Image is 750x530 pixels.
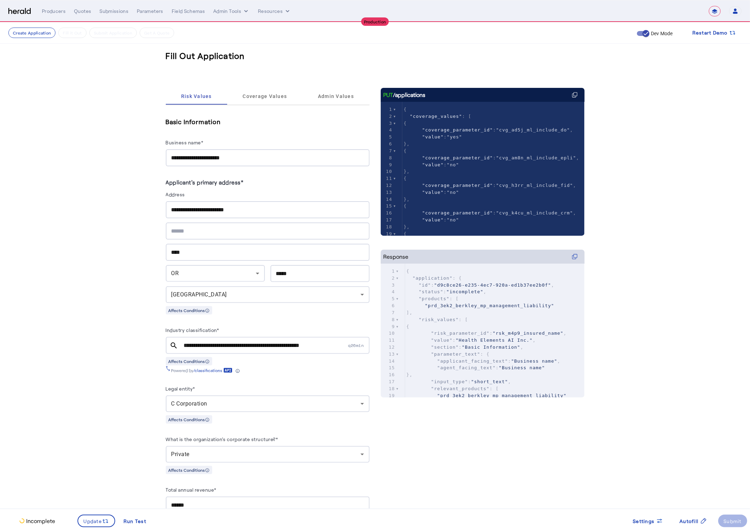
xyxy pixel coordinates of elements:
span: "rsk_m4p9_insured_name" [493,331,564,336]
span: }, [404,197,410,202]
button: Run Test [118,515,152,527]
span: "id" [419,282,431,288]
button: Update [77,515,116,527]
span: "coverage_parameter_id" [422,183,493,188]
span: : , [404,210,576,215]
span: }, [407,372,413,377]
span: q26min [348,342,370,348]
div: /applications [384,91,426,99]
span: PUT [384,91,393,99]
span: { [404,148,407,153]
span: Coverage Values [243,94,287,99]
span: "coverage_values" [410,114,462,119]
span: ], [407,310,413,315]
span: : [ [407,317,468,322]
span: : [ [407,296,459,301]
span: "Basic Information" [462,344,520,350]
div: 8 [381,316,396,323]
div: Affects Conditions [166,306,212,315]
span: Restart Demo [692,29,728,37]
span: { [404,121,407,126]
div: Powered by [171,368,240,373]
span: Risk Values [181,94,212,99]
span: "agent_facing_text" [437,365,496,370]
span: : , [407,344,524,350]
span: "applicant_facing_text" [437,358,508,364]
div: 5 [381,295,396,302]
span: OR [171,270,179,277]
div: 16 [381,371,396,378]
label: Industry classification* [166,327,219,333]
h3: Fill Out Application [166,50,245,61]
div: 13 [381,351,396,358]
span: "value" [422,162,444,167]
span: : [ [404,114,471,119]
div: 9 [381,323,396,330]
button: Restart Demo [687,26,742,39]
span: Admin Values [318,94,354,99]
span: : , [407,338,536,343]
div: Quotes [74,8,91,15]
span: : , [407,282,555,288]
div: 6 [381,141,393,147]
span: "cvg_ad5j_ml_include_do" [496,127,570,132]
span: "yes" [447,134,462,139]
span: "input_type" [431,379,468,384]
span: }, [404,141,410,146]
span: : [ [407,386,499,391]
div: 18 [381,385,396,392]
span: "coverage_parameter_id" [422,127,493,132]
div: 6 [381,302,396,309]
span: "products" [419,296,450,301]
div: 1 [381,268,396,275]
button: Submit Application [89,28,137,38]
span: Autofill [680,517,699,525]
span: Private [171,451,190,457]
div: 2 [381,113,393,120]
span: "cvg_am8n_ml_include_epli" [496,155,576,160]
div: Response [384,252,409,261]
span: : , [404,155,579,160]
p: Incomplete [25,517,55,525]
div: Submissions [99,8,128,15]
span: { [404,176,407,181]
span: { [404,231,407,236]
span: : , [407,379,511,384]
div: 18 [381,224,393,230]
div: 4 [381,127,393,134]
span: : , [407,289,487,294]
div: 14 [381,358,396,365]
div: 8 [381,154,393,161]
span: : , [404,127,573,132]
div: 17 [381,378,396,385]
span: }, [404,169,410,174]
div: 9 [381,161,393,168]
span: "relevant_products" [431,386,490,391]
span: "application" [413,275,453,281]
button: Create Application [8,28,55,38]
div: 5 [381,134,393,141]
span: : [404,190,459,195]
label: Dev Mode [649,30,673,37]
span: "no" [447,190,459,195]
span: "section" [431,344,459,350]
span: "coverage_parameter_id" [422,210,493,215]
span: }, [404,224,410,229]
div: Production [361,17,389,26]
span: : { [407,275,462,281]
span: : [404,217,459,222]
span: { [404,203,407,209]
span: { [404,107,407,112]
div: Affects Conditions [166,415,212,424]
button: Fill it Out [58,28,86,38]
span: "value" [422,190,444,195]
span: C Corporation [171,400,208,407]
div: 7 [381,147,393,154]
span: "value" [422,217,444,222]
div: 4 [381,288,396,295]
div: Affects Conditions [166,466,212,474]
button: Get A Quote [140,28,174,38]
label: What is the organization's corporate structure?* [166,436,278,442]
span: [GEOGRAPHIC_DATA] [171,291,227,298]
span: "parameter_text" [431,351,480,357]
